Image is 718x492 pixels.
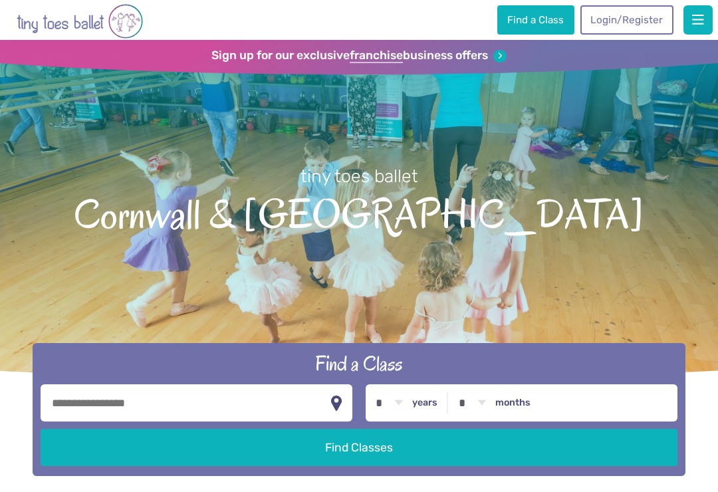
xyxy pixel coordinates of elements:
a: Login/Register [580,5,673,35]
span: Cornwall & [GEOGRAPHIC_DATA] [21,188,697,237]
a: Find a Class [497,5,574,35]
label: months [495,397,531,409]
h2: Find a Class [41,350,677,377]
label: years [412,397,437,409]
button: Find Classes [41,429,677,466]
img: tiny toes ballet [17,3,143,40]
a: Sign up for our exclusivefranchisebusiness offers [211,49,506,63]
strong: franchise [350,49,403,63]
small: tiny toes ballet [300,166,418,187]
